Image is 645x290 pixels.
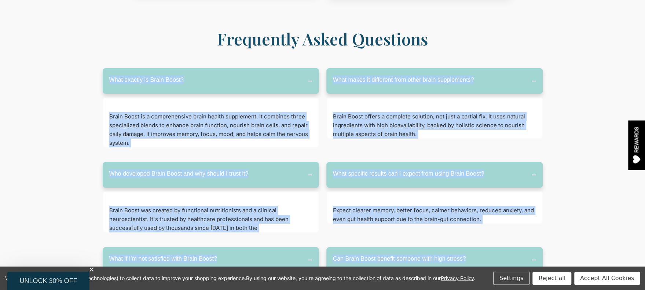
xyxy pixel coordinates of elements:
[158,27,488,51] blockquote: Frequently Asked Questions
[7,272,89,290] div: UNLOCK 30% OFFClose teaser
[109,112,312,147] p: Brain Boost is a comprehensive brain health supplement. It combines three specialized blends to e...
[532,272,571,285] button: Reject all
[326,68,543,94] button: What makes it different from other brain supplements?
[333,206,536,224] p: Expect clearer memory, better focus, calmer behaviors, reduced anxiety, and even gut health suppo...
[333,112,536,139] p: Brain Boost offers a complete solution, not just a partial fix. It uses natural ingredients with ...
[326,162,543,188] button: What specific results can I expect from using Brain Boost?
[5,275,475,281] span: We use cookies (and other similar technologies) to collect data to improve your shopping experien...
[103,162,319,188] button: Who developed Brain Boost and why should I trust it?
[574,272,640,285] button: Accept All Cookies
[88,266,95,273] button: Close teaser
[326,247,543,273] button: Can Brain Boost benefit someone with high stress?
[109,206,312,241] p: Brain Boost was created by functional nutritionists and a clinical neuroscientist. It's trusted b...
[103,68,319,94] button: What exactly is Brain Boost?
[441,275,474,281] a: Privacy Policy
[19,277,77,285] span: UNLOCK 30% OFF
[103,247,319,273] button: What if I’m not satisfied with Brain Boost?
[493,272,530,285] button: Settings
